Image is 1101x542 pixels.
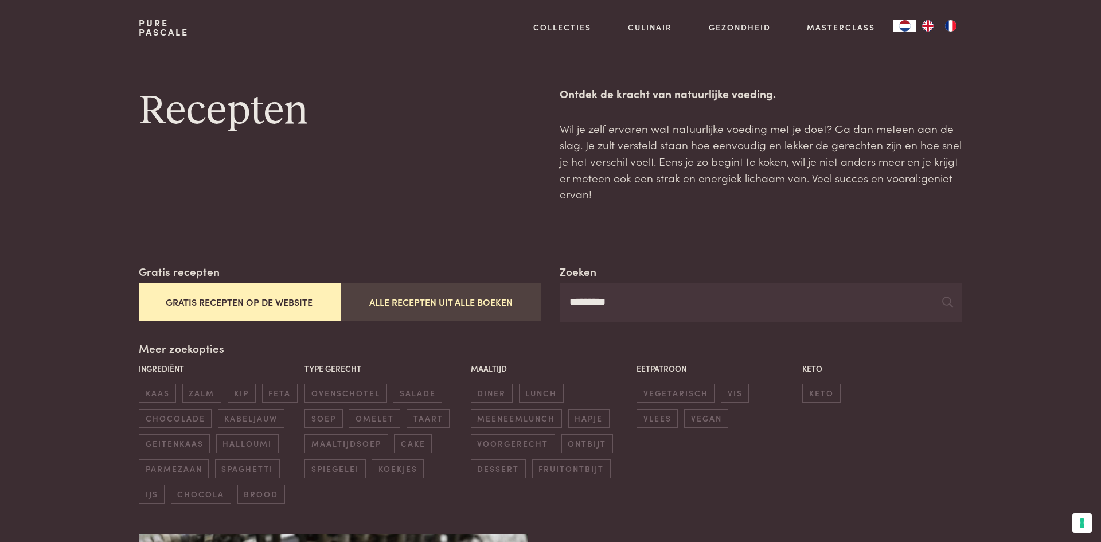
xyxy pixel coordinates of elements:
span: lunch [519,384,564,403]
span: spiegelei [304,459,365,478]
span: taart [407,409,450,428]
label: Zoeken [560,263,596,280]
span: brood [237,485,285,504]
a: NL [893,20,916,32]
a: Culinair [628,21,672,33]
ul: Language list [916,20,962,32]
button: Alle recepten uit alle boeken [340,283,541,321]
span: kabeljauw [218,409,284,428]
p: Eetpatroon [637,362,797,375]
span: diner [471,384,513,403]
span: parmezaan [139,459,209,478]
span: ijs [139,485,165,504]
a: FR [939,20,962,32]
div: Language [893,20,916,32]
span: spaghetti [215,459,280,478]
span: geitenkaas [139,434,210,453]
span: salade [393,384,442,403]
span: maaltijdsoep [304,434,388,453]
span: vlees [637,409,678,428]
p: Keto [802,362,962,375]
span: dessert [471,459,526,478]
h1: Recepten [139,85,541,137]
a: EN [916,20,939,32]
span: koekjes [372,459,424,478]
a: Gezondheid [709,21,771,33]
span: chocolade [139,409,212,428]
aside: Language selected: Nederlands [893,20,962,32]
span: ontbijt [561,434,613,453]
span: vegan [684,409,728,428]
span: kip [228,384,256,403]
p: Type gerecht [304,362,464,375]
span: keto [802,384,840,403]
span: cake [394,434,432,453]
strong: Ontdek de kracht van natuurlijke voeding. [560,85,776,101]
span: feta [262,384,298,403]
span: vis [721,384,749,403]
span: zalm [182,384,221,403]
a: Collecties [533,21,591,33]
span: omelet [349,409,400,428]
span: fruitontbijt [532,459,611,478]
p: Ingrediënt [139,362,299,375]
span: meeneemlunch [471,409,562,428]
span: kaas [139,384,176,403]
span: ovenschotel [304,384,386,403]
p: Wil je zelf ervaren wat natuurlijke voeding met je doet? Ga dan meteen aan de slag. Je zult verst... [560,120,962,202]
span: chocola [171,485,231,504]
a: PurePascale [139,18,189,37]
span: halloumi [216,434,279,453]
span: soep [304,409,342,428]
span: voorgerecht [471,434,555,453]
button: Uw voorkeuren voor toestemming voor trackingtechnologieën [1072,513,1092,533]
p: Maaltijd [471,362,631,375]
label: Gratis recepten [139,263,220,280]
span: hapje [568,409,610,428]
button: Gratis recepten op de website [139,283,340,321]
a: Masterclass [807,21,875,33]
span: vegetarisch [637,384,715,403]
